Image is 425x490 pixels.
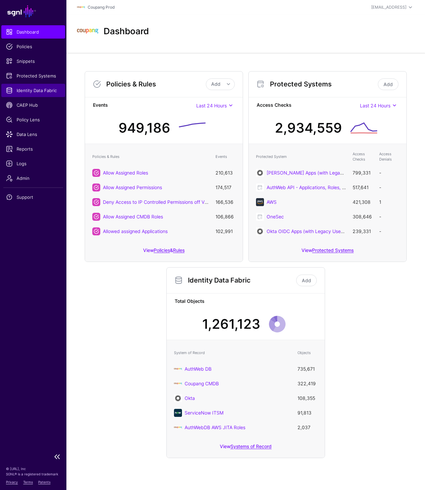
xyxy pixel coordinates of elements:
img: svg+xml;base64,PHN2ZyBpZD0iTG9nbyIgeG1sbnM9Imh0dHA6Ly93d3cudzMub3JnLzIwMDAvc3ZnIiB3aWR0aD0iMTIxLj... [77,21,98,42]
img: svg+xml;base64,PHN2ZyBpZD0iTG9nbyIgeG1sbnM9Imh0dHA6Ly93d3cudzMub3JnLzIwMDAvc3ZnIiB3aWR0aD0iMTIxLj... [174,424,182,431]
div: [EMAIL_ADDRESS] [371,4,406,10]
span: Last 24 Hours [196,103,227,108]
a: Systems of Record [230,443,272,449]
td: 421,308 [349,195,376,209]
td: 174,517 [212,180,239,195]
a: Data Lens [1,128,65,141]
td: 102,991 [212,224,239,239]
span: Snippets [6,58,60,64]
h3: Protected Systems [270,80,377,88]
td: 1 [376,195,402,209]
th: Policies & Rules [89,148,212,166]
a: AuthWebDB AWS JITA Roles [185,425,245,430]
a: OneSec [267,214,284,219]
th: Protected System [253,148,349,166]
a: AuthWeb API - Applications, Roles, and Permissions [267,184,377,190]
a: Identity Data Fabric [1,84,65,97]
td: 106,866 [212,209,239,224]
img: svg+xml;base64,PHN2ZyBpZD0iTG9nbyIgeG1sbnM9Imh0dHA6Ly93d3cudzMub3JnLzIwMDAvc3ZnIiB3aWR0aD0iMTIxLj... [174,365,182,373]
td: 2,037 [294,420,321,435]
th: Objects [294,344,321,362]
th: Events [212,148,239,166]
span: Add [211,81,220,87]
a: Coupang CMDB [185,381,219,386]
td: - [376,209,402,224]
a: ServiceNow ITSM [185,410,223,416]
a: CAEP Hub [1,98,65,112]
p: © [URL], Inc [6,466,60,471]
a: Logs [1,157,65,170]
td: 91,813 [294,406,321,420]
td: - [376,180,402,195]
a: Admin [1,172,65,185]
strong: Total Objects [175,298,316,306]
a: Snippets [1,55,65,68]
td: 322,419 [294,376,321,391]
a: Protected Systems [312,247,354,253]
td: 239,331 [349,224,376,239]
td: 210,613 [212,166,239,180]
a: Okta [185,395,195,401]
span: Protected Systems [6,72,60,79]
a: Allow Assigned Roles [103,170,148,176]
a: Protected Systems [1,69,65,82]
h3: Identity Data Fabric [188,276,295,284]
img: svg+xml;base64,PHN2ZyB3aWR0aD0iNjQiIGhlaWdodD0iNjQiIHZpZXdCb3g9IjAgMCA2NCA2NCIgZmlsbD0ibm9uZSIgeG... [256,227,264,235]
a: [PERSON_NAME] Apps (with Legacy UserID) [267,170,363,176]
td: 108,355 [294,391,321,406]
a: Add [296,275,317,286]
a: Add [378,78,398,90]
td: 735,671 [294,362,321,376]
td: - [376,166,402,180]
span: Support [6,194,60,200]
strong: Events [93,101,196,110]
strong: Access Checks [257,101,360,110]
h3: Policies & Rules [106,80,206,88]
span: Admin [6,175,60,182]
div: View & [85,243,243,262]
img: svg+xml;base64,PHN2ZyBpZD0iTG9nbyIgeG1sbnM9Imh0dHA6Ly93d3cudzMub3JnLzIwMDAvc3ZnIiB3aWR0aD0iMTIxLj... [77,3,85,11]
a: Terms [23,480,33,484]
img: svg+xml;base64,PHN2ZyB3aWR0aD0iNjQiIGhlaWdodD0iNjQiIHZpZXdCb3g9IjAgMCA2NCA2NCIgZmlsbD0ibm9uZSIgeG... [256,198,264,206]
div: 1,261,123 [202,314,260,334]
a: Allow Assigned Permissions [103,184,162,190]
a: Coupang Prod [88,5,115,10]
span: Data Lens [6,131,60,138]
div: View [167,439,324,458]
a: Reports [1,142,65,156]
th: System of Record [171,344,294,362]
a: Patents [38,480,50,484]
a: Deny Access to IP Controlled Permissions off VDI [103,199,209,205]
td: 799,331 [349,166,376,180]
span: CAEP Hub [6,102,60,108]
a: Okta OIDC Apps (with Legacy UserID) [267,228,349,234]
img: svg+xml;base64,PHN2ZyB3aWR0aD0iNjQiIGhlaWdodD0iNjQiIHZpZXdCb3g9IjAgMCA2NCA2NCIgZmlsbD0ibm9uZSIgeG... [174,409,182,417]
a: Allow Assigned CMDB Roles [103,214,163,219]
a: AuthWeb DB [185,366,212,372]
a: SGNL [4,4,62,19]
span: Last 24 Hours [360,103,390,108]
span: Dashboard [6,29,60,35]
p: SGNL® is a registered trademark [6,471,60,477]
span: Identity Data Fabric [6,87,60,94]
a: AWS [267,199,277,205]
td: 166,536 [212,195,239,209]
th: Access Denials [376,148,402,166]
div: View [249,243,406,262]
td: 308,646 [349,209,376,224]
h2: Dashboard [104,26,149,36]
span: Reports [6,146,60,152]
a: Allowed assigned Applications [103,228,168,234]
td: 517,641 [349,180,376,195]
a: Rules [173,247,185,253]
span: Policy Lens [6,116,60,123]
a: Policies [154,247,170,253]
td: - [376,224,402,239]
div: 2,934,559 [275,118,342,138]
a: Policies [1,40,65,53]
a: Policy Lens [1,113,65,126]
th: Access Checks [349,148,376,166]
img: svg+xml;base64,PHN2ZyB3aWR0aD0iNjQiIGhlaWdodD0iNjQiIHZpZXdCb3g9IjAgMCA2NCA2NCIgZmlsbD0ibm9uZSIgeG... [174,394,182,402]
div: 949,186 [119,118,170,138]
span: Policies [6,43,60,50]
